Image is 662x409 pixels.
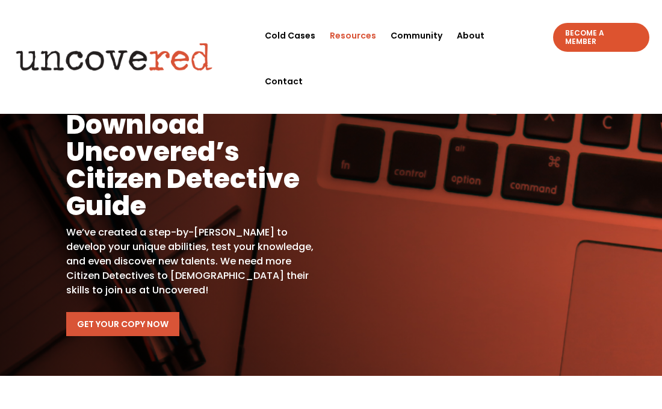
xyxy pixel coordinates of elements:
a: About [457,13,484,58]
a: BECOME A MEMBER [553,23,649,52]
a: Resources [330,13,376,58]
a: Contact [265,58,303,104]
a: Sign In [584,16,623,23]
h1: Download Uncovered’s Citizen Detective Guide [66,111,317,225]
a: Get Your Copy Now [66,312,179,336]
img: Uncovered logo [7,35,222,79]
a: Community [391,13,442,58]
a: Cold Cases [265,13,315,58]
p: We’ve created a step-by-[PERSON_NAME] to develop your unique abilities, test your knowledge, and ... [66,225,317,298]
